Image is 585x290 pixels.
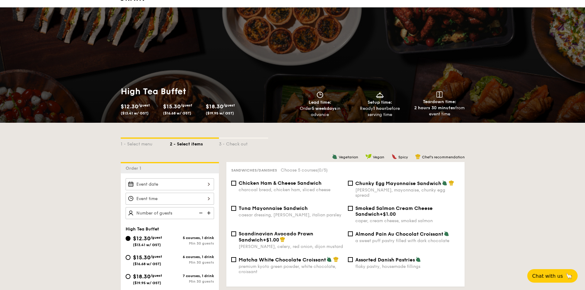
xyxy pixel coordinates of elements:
div: flaky pastry, housemade fillings [355,264,460,269]
div: premium kyoto green powder, white chocolate, croissant [239,264,343,274]
span: Setup time: [368,100,392,105]
div: Min 30 guests [170,260,214,265]
img: icon-vegetarian.fe4039eb.svg [326,257,332,262]
span: $18.30 [133,273,150,280]
strong: 2 hours 30 minutes [414,105,455,110]
span: $15.30 [133,254,150,261]
input: $12.30/guest($13.41 w/ GST)5 courses, 1 drinkMin 30 guests [126,236,131,241]
img: icon-teardown.65201eee.svg [436,91,443,98]
span: High Tea Buffet [126,226,159,232]
img: icon-vegetarian.fe4039eb.svg [415,257,421,262]
div: 2 - Select items [170,139,219,147]
div: Min 30 guests [170,279,214,284]
span: ($13.41 w/ GST) [121,111,149,115]
span: Vegan [373,155,384,159]
div: Min 30 guests [170,241,214,246]
input: Event time [126,193,214,205]
span: $12.30 [133,235,150,242]
img: icon-vegan.f8ff3823.svg [365,154,372,159]
span: ($19.95 w/ GST) [133,281,161,285]
img: icon-chef-hat.a58ddaea.svg [449,180,454,186]
input: Chicken Ham & Cheese Sandwichcharcoal bread, chicken ham, sliced cheese [231,181,236,186]
span: Teardown time: [423,99,456,104]
div: 1 - Select menu [121,139,170,147]
input: Smoked Salmon Cream Cheese Sandwich+$1.00caper, cream cheese, smoked salmon [348,206,353,211]
span: Smoked Salmon Cream Cheese Sandwich [355,205,433,217]
span: Assorted Danish Pastries [355,257,415,263]
span: Matcha White Chocolate Croissant [239,257,326,263]
span: /guest [150,254,162,259]
button: Chat with us🦙 [527,269,578,283]
span: Scandinavian Avocado Prawn Sandwich [239,231,313,243]
div: caper, cream cheese, smoked salmon [355,218,460,223]
span: Choose 5 courses [281,168,328,173]
span: Vegetarian [339,155,358,159]
input: $18.30/guest($19.95 w/ GST)7 courses, 1 drinkMin 30 guests [126,274,131,279]
span: $18.30 [206,103,223,110]
div: charcoal bread, chicken ham, sliced cheese [239,187,343,192]
div: 5 courses, 1 drink [170,236,214,240]
div: Ready before serving time [352,106,407,118]
span: +$1.00 [380,211,396,217]
h1: High Tea Buffet [121,86,290,97]
input: $15.30/guest($16.68 w/ GST)6 courses, 1 drinkMin 30 guests [126,255,131,260]
div: caesar dressing, [PERSON_NAME], italian parsley [239,212,343,218]
div: 3 - Check out [219,139,268,147]
span: $15.30 [163,103,181,110]
span: Chicken Ham & Cheese Sandwich [239,180,322,186]
span: /guest [181,103,192,107]
img: icon-vegetarian.fe4039eb.svg [332,154,337,159]
img: icon-chef-hat.a58ddaea.svg [333,257,339,262]
span: $12.30 [121,103,138,110]
img: icon-dish.430c3a2e.svg [375,91,384,98]
span: Chunky Egg Mayonnaise Sandwich [355,180,441,186]
span: +$1.00 [263,237,279,243]
span: Chat with us [532,273,563,279]
input: Number of guests [126,207,214,219]
input: Scandinavian Avocado Prawn Sandwich+$1.00[PERSON_NAME], celery, red onion, dijon mustard [231,231,236,236]
span: ($16.68 w/ GST) [133,262,161,266]
span: ($13.41 w/ GST) [133,243,161,247]
img: icon-chef-hat.a58ddaea.svg [415,154,421,159]
span: /guest [223,103,235,107]
div: [PERSON_NAME], mayonnaise, chunky egg spread [355,188,460,198]
span: ($19.95 w/ GST) [206,111,234,115]
img: icon-vegetarian.fe4039eb.svg [442,180,447,186]
input: Chunky Egg Mayonnaise Sandwich[PERSON_NAME], mayonnaise, chunky egg spread [348,181,353,186]
div: from event time [412,105,467,117]
img: icon-clock.2db775ea.svg [315,91,325,98]
span: /guest [150,235,162,240]
input: Almond Pain Au Chocolat Croissanta sweet puff pastry filled with dark chocolate [348,231,353,236]
span: Almond Pain Au Chocolat Croissant [355,231,443,237]
img: icon-add.58712e84.svg [205,207,214,219]
img: icon-spicy.37a8142b.svg [392,154,397,159]
span: Tuna Mayonnaise Sandwich [239,205,308,211]
span: Sandwiches/Danishes [231,168,277,172]
div: [PERSON_NAME], celery, red onion, dijon mustard [239,244,343,249]
span: /guest [150,273,162,278]
span: ($16.68 w/ GST) [163,111,191,115]
input: Event date [126,178,214,190]
span: (0/5) [317,168,328,173]
strong: 5 weekdays [312,106,337,111]
span: Lead time: [309,100,331,105]
input: Assorted Danish Pastriesflaky pastry, housemade fillings [348,257,353,262]
img: icon-vegetarian.fe4039eb.svg [444,231,449,236]
div: 6 courses, 1 drink [170,255,214,259]
strong: 1 hour [373,106,386,111]
div: a sweet puff pastry filled with dark chocolate [355,238,460,243]
span: 🦙 [565,273,573,280]
input: Tuna Mayonnaise Sandwichcaesar dressing, [PERSON_NAME], italian parsley [231,206,236,211]
div: Order in advance [293,106,348,118]
img: icon-chef-hat.a58ddaea.svg [280,237,285,242]
span: Order 1 [126,166,144,171]
input: Matcha White Chocolate Croissantpremium kyoto green powder, white chocolate, croissant [231,257,236,262]
span: Chef's recommendation [422,155,465,159]
img: icon-reduce.1d2dbef1.svg [196,207,205,219]
span: /guest [138,103,150,107]
div: 7 courses, 1 drink [170,274,214,278]
span: Spicy [398,155,408,159]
